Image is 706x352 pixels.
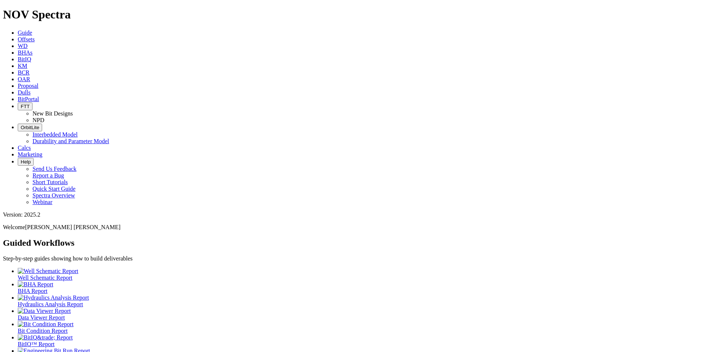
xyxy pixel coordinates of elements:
span: BitIQ™ Report [18,341,55,347]
img: Bit Condition Report [18,321,73,328]
img: BitIQ&trade; Report [18,334,73,341]
span: Bit Condition Report [18,328,68,334]
a: OAR [18,76,30,82]
a: Webinar [32,199,52,205]
span: FTT [21,104,30,109]
div: Version: 2025.2 [3,211,703,218]
a: Quick Start Guide [32,186,75,192]
a: Offsets [18,36,35,42]
a: Proposal [18,83,38,89]
a: BHAs [18,49,32,56]
a: Send Us Feedback [32,166,76,172]
a: New Bit Designs [32,110,73,117]
img: Well Schematic Report [18,268,78,275]
span: Well Schematic Report [18,275,72,281]
a: BitIQ [18,56,31,62]
button: FTT [18,103,32,110]
a: NPD [32,117,44,123]
a: BHA Report BHA Report [18,281,703,294]
h1: NOV Spectra [3,8,703,21]
a: Dulls [18,89,31,96]
h2: Guided Workflows [3,238,703,248]
span: OrbitLite [21,125,39,130]
span: Hydraulics Analysis Report [18,301,83,307]
a: Report a Bug [32,172,64,179]
a: BCR [18,69,30,76]
a: BitPortal [18,96,39,102]
a: Well Schematic Report Well Schematic Report [18,268,703,281]
a: KM [18,63,27,69]
span: [PERSON_NAME] [PERSON_NAME] [25,224,120,230]
button: Help [18,158,34,166]
a: Bit Condition Report Bit Condition Report [18,321,703,334]
img: BHA Report [18,281,53,288]
a: Marketing [18,151,42,158]
img: Data Viewer Report [18,308,71,314]
a: Hydraulics Analysis Report Hydraulics Analysis Report [18,294,703,307]
a: Short Tutorials [32,179,68,185]
button: OrbitLite [18,124,42,131]
a: Data Viewer Report Data Viewer Report [18,308,703,321]
span: BHA Report [18,288,47,294]
a: BitIQ&trade; Report BitIQ™ Report [18,334,703,347]
p: Step-by-step guides showing how to build deliverables [3,255,703,262]
span: Help [21,159,31,165]
p: Welcome [3,224,703,231]
a: Interbedded Model [32,131,78,138]
a: Guide [18,30,32,36]
span: Data Viewer Report [18,314,65,321]
a: Calcs [18,145,31,151]
a: Durability and Parameter Model [32,138,109,144]
a: WD [18,43,28,49]
img: Hydraulics Analysis Report [18,294,89,301]
a: Spectra Overview [32,192,75,199]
